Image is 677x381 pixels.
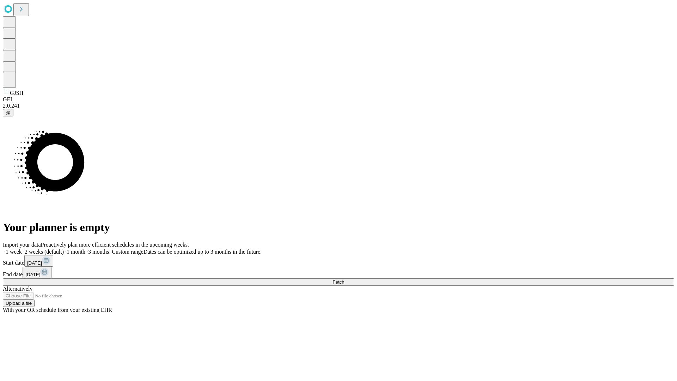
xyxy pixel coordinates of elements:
span: GJSH [10,90,23,96]
span: [DATE] [27,260,42,266]
span: 1 month [67,249,85,255]
span: [DATE] [25,272,40,277]
span: Fetch [333,279,344,285]
button: Fetch [3,278,674,286]
div: GEI [3,96,674,103]
div: End date [3,267,674,278]
span: 1 week [6,249,22,255]
h1: Your planner is empty [3,221,674,234]
span: With your OR schedule from your existing EHR [3,307,112,313]
button: [DATE] [24,255,53,267]
span: Dates can be optimized up to 3 months in the future. [144,249,262,255]
div: 2.0.241 [3,103,674,109]
span: @ [6,110,11,115]
span: Alternatively [3,286,32,292]
button: Upload a file [3,300,35,307]
button: [DATE] [23,267,51,278]
div: Start date [3,255,674,267]
span: 3 months [88,249,109,255]
button: @ [3,109,13,116]
span: Proactively plan more efficient schedules in the upcoming weeks. [41,242,189,248]
span: Custom range [112,249,143,255]
span: 2 weeks (default) [25,249,64,255]
span: Import your data [3,242,41,248]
